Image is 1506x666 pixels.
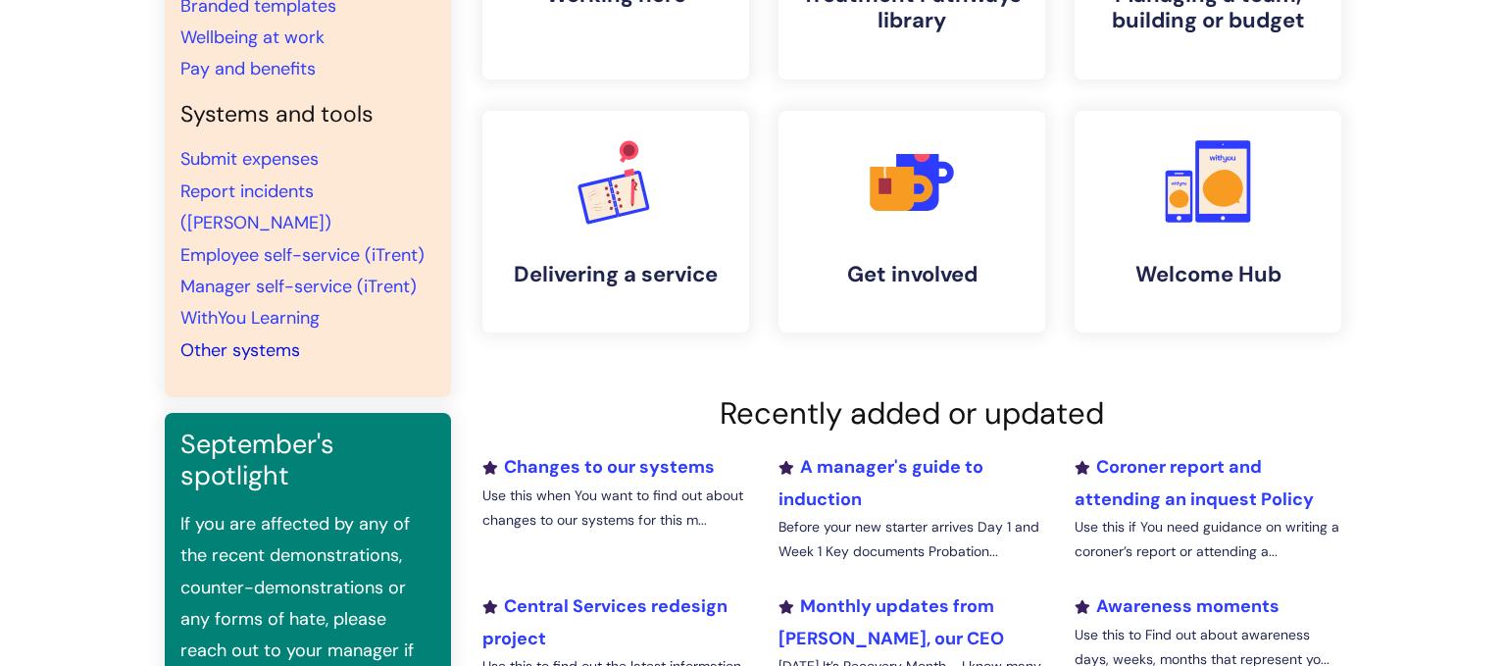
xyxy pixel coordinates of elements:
a: A manager's guide to induction [778,455,983,510]
a: Pay and benefits [180,57,316,80]
a: Get involved [778,111,1045,333]
a: Delivering a service [482,111,749,333]
p: Use this if You need guidance on writing a coroner’s report or attending a... [1075,515,1341,564]
a: Awareness moments [1075,594,1280,618]
h2: Recently added or updated [482,395,1341,432]
h4: Systems and tools [180,101,435,128]
h3: September's spotlight [180,429,435,492]
h4: Get involved [794,262,1029,287]
p: Use this when You want to find out about changes to our systems for this m... [482,484,749,533]
a: Central Services redesign project [482,594,728,649]
a: Employee self-service (iTrent) [180,243,425,267]
h4: Delivering a service [498,262,733,287]
a: Manager self-service (iTrent) [180,275,417,298]
a: Wellbeing at work [180,26,325,49]
a: Welcome Hub [1075,111,1341,333]
a: Coroner report and attending an inquest Policy [1075,455,1314,510]
a: WithYou Learning [180,306,320,330]
a: Other systems [180,338,300,362]
p: Before your new starter arrives Day 1 and Week 1 Key documents Probation... [778,515,1045,564]
h4: Welcome Hub [1090,262,1326,287]
a: Changes to our systems [482,455,715,479]
a: Monthly updates from [PERSON_NAME], our CEO [778,594,1004,649]
a: Submit expenses [180,147,319,171]
a: Report incidents ([PERSON_NAME]) [180,179,331,234]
